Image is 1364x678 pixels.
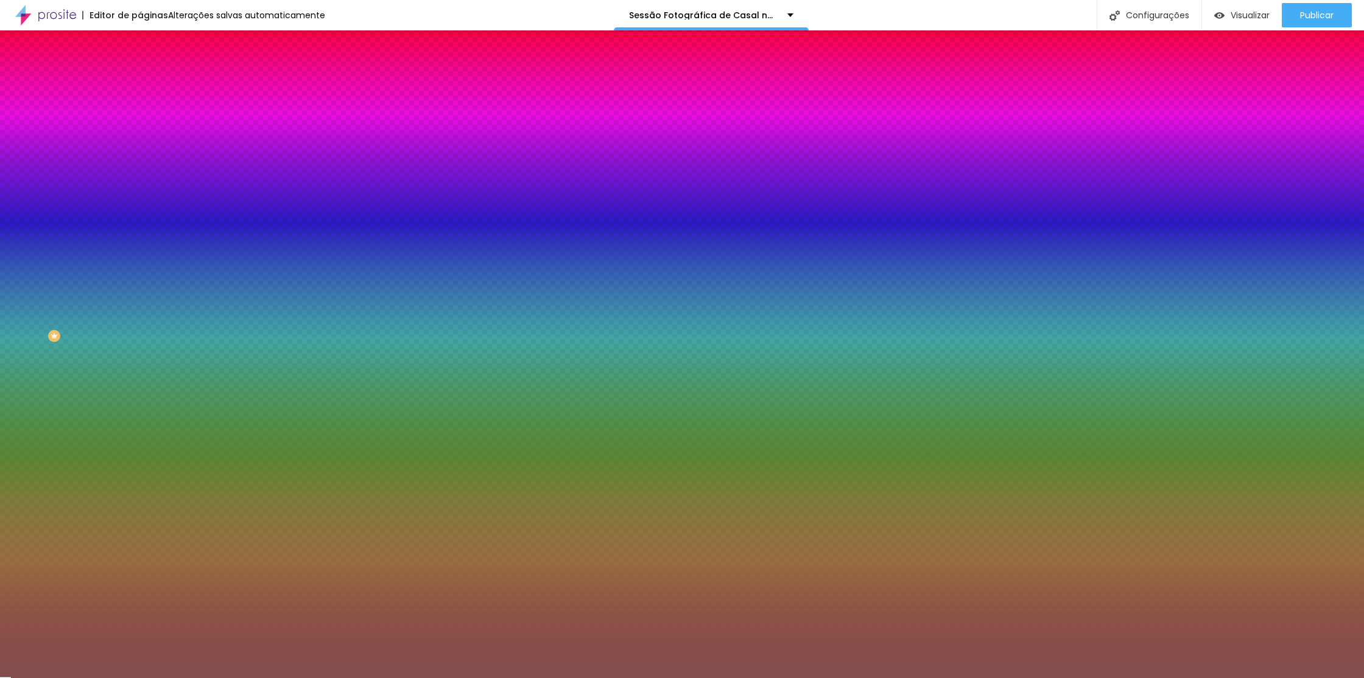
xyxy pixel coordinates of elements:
button: Visualizar [1202,3,1282,27]
span: Publicar [1300,10,1334,20]
img: view-1.svg [1214,10,1225,21]
div: Alterações salvas automaticamente [168,11,325,19]
img: Icone [1109,10,1120,21]
p: Sessão Fotográfica de Casal no [GEOGRAPHIC_DATA] | Uma Experiência a Dois [629,11,778,19]
button: Publicar [1282,3,1352,27]
span: Visualizar [1231,10,1270,20]
div: Editor de páginas [82,11,168,19]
